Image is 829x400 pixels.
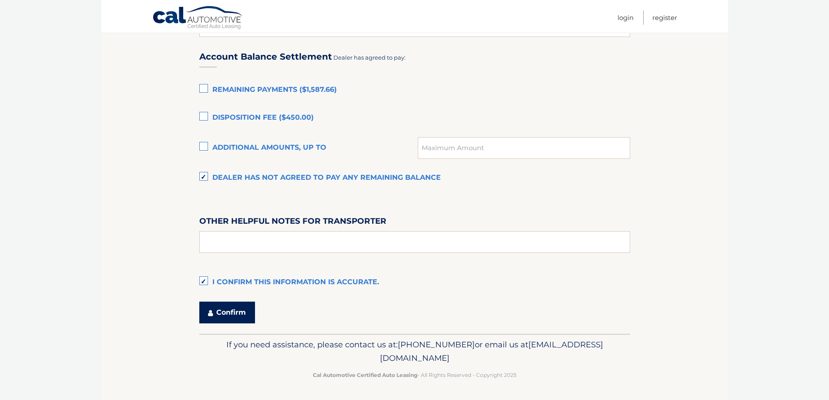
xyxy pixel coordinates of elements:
span: [PHONE_NUMBER] [398,339,475,350]
label: Dealer has not agreed to pay any remaining balance [199,169,630,187]
label: Other helpful notes for transporter [199,215,386,231]
strong: Cal Automotive Certified Auto Leasing [313,372,417,378]
span: Dealer has agreed to pay: [333,54,406,61]
h3: Account Balance Settlement [199,51,332,62]
a: Cal Automotive [152,6,244,31]
button: Confirm [199,302,255,323]
a: Login [618,10,634,25]
label: I confirm this information is accurate. [199,274,630,291]
label: Disposition Fee ($450.00) [199,109,630,127]
input: Maximum Amount [418,137,630,159]
p: If you need assistance, please contact us at: or email us at [205,338,624,366]
p: - All Rights Reserved - Copyright 2025 [205,370,624,380]
a: Register [652,10,677,25]
label: Additional amounts, up to [199,139,418,157]
label: Remaining Payments ($1,587.66) [199,81,630,99]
